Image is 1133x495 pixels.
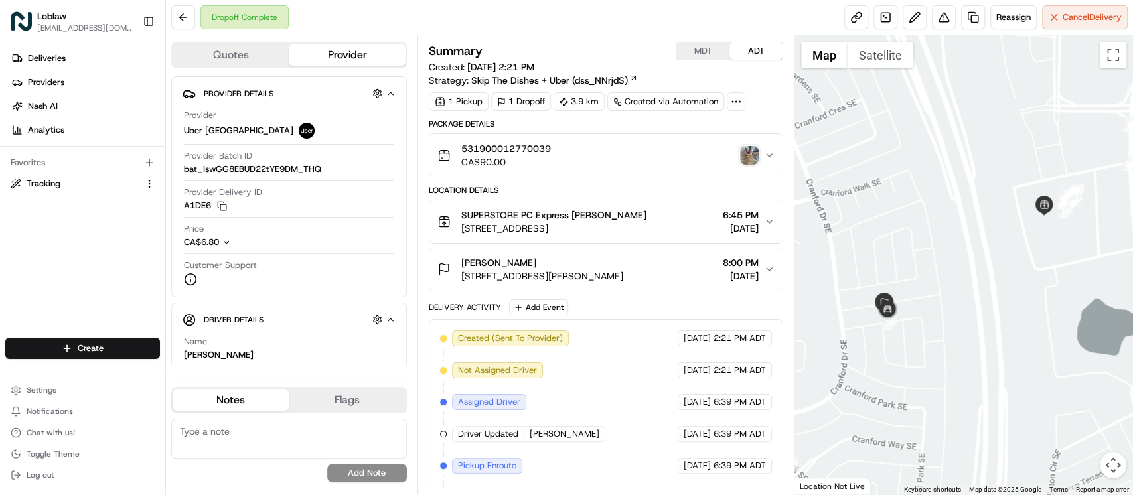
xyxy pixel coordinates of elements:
span: Pickup Enroute [458,460,516,472]
button: Tracking [5,173,160,194]
button: SUPERSTORE PC Express [PERSON_NAME][STREET_ADDRESS]6:45 PM[DATE] [429,200,783,243]
span: Name [184,336,207,348]
span: 2:21 PM ADT [714,364,766,376]
button: Keyboard shortcuts [904,485,961,494]
div: 27 [1060,185,1075,200]
span: Uber [GEOGRAPHIC_DATA] [184,125,293,137]
img: Google [798,477,842,494]
button: LoblawLoblaw[EMAIL_ADDRESS][DOMAIN_NAME] [5,5,137,37]
span: [STREET_ADDRESS] [461,222,646,235]
button: Log out [5,466,160,484]
div: 15 [1058,186,1073,200]
button: Loblaw [37,9,66,23]
span: Created: [429,60,534,74]
button: Add Event [509,299,568,315]
a: Skip The Dishes + Uber (dss_NNrjdS) [471,74,638,87]
span: Chat with us! [27,427,75,438]
span: Driver Details [204,315,264,325]
button: [EMAIL_ADDRESS][DOMAIN_NAME] [37,23,132,33]
span: Map data ©2025 Google [969,486,1041,493]
a: Open this area in Google Maps (opens a new window) [798,477,842,494]
button: MDT [676,42,729,60]
div: Favorites [5,152,160,173]
button: 531900012770039CA$90.00photo_proof_of_delivery image [429,134,783,177]
a: Created via Automation [607,92,724,111]
span: [DATE] [684,428,711,440]
span: 6:45 PM [723,208,759,222]
a: Tracking [11,178,139,190]
img: uber-new-logo.jpeg [299,123,315,139]
div: 13 [1057,192,1071,207]
span: [PERSON_NAME] [461,256,536,269]
a: Analytics [5,119,165,141]
span: 6:39 PM ADT [714,428,766,440]
span: Create [78,342,104,354]
span: Driver Updated [458,428,518,440]
div: Location Details [429,185,783,196]
div: 31 [882,316,897,330]
button: Settings [5,381,160,399]
span: [DATE] [684,460,711,472]
span: [PERSON_NAME] [530,428,599,440]
div: Strategy: [429,74,638,87]
span: [DATE] [723,222,759,235]
button: CancelDelivery [1042,5,1128,29]
div: 10 [1063,184,1078,199]
span: Reassign [996,11,1031,23]
button: Reassign [990,5,1037,29]
div: Location Not Live [794,478,871,494]
button: Notes [173,389,289,411]
span: Customer Support [184,259,257,271]
span: 6:39 PM ADT [714,396,766,408]
span: SUPERSTORE PC Express [PERSON_NAME] [461,208,646,222]
span: Price [184,223,204,235]
button: ADT [729,42,783,60]
button: Show satellite imagery [848,42,913,68]
img: photo_proof_of_delivery image [740,146,759,165]
div: 21 [1069,184,1084,198]
button: Driver Details [183,309,396,330]
button: Flags [289,389,405,411]
button: Toggle fullscreen view [1100,42,1126,68]
div: 3.9 km [554,92,605,111]
span: CA$90.00 [461,155,551,169]
button: Notifications [5,402,160,421]
span: Cancel Delivery [1063,11,1122,23]
span: Not Assigned Driver [458,364,537,376]
span: Analytics [28,124,64,136]
a: Nash AI [5,96,165,117]
span: 531900012770039 [461,142,551,155]
div: Delivery Activity [429,302,501,313]
span: Nash AI [28,100,58,112]
button: [PERSON_NAME][STREET_ADDRESS][PERSON_NAME]8:00 PM[DATE] [429,248,783,291]
span: [DATE] 2:21 PM [467,61,534,73]
span: [STREET_ADDRESS][PERSON_NAME] [461,269,623,283]
span: Toggle Theme [27,449,80,459]
a: Terms [1049,486,1068,493]
a: Deliveries [5,48,165,69]
span: [DATE] [723,269,759,283]
span: CA$6.80 [184,236,219,247]
span: Settings [27,385,56,395]
span: 2:21 PM ADT [714,332,766,344]
span: Provider Batch ID [184,150,252,162]
span: 8:00 PM [723,256,759,269]
div: 14 [1067,192,1081,207]
div: 25 [1065,184,1080,199]
span: Provider Details [204,88,273,99]
div: 11 [1058,204,1073,218]
span: Provider [184,109,216,121]
span: 6:39 PM ADT [714,460,766,472]
button: Provider [289,44,405,66]
button: Quotes [173,44,289,66]
div: [PERSON_NAME] [184,349,254,361]
a: Report a map error [1076,486,1129,493]
span: Deliveries [28,52,66,64]
span: Provider Delivery ID [184,186,262,198]
button: Map camera controls [1100,452,1126,478]
button: Toggle Theme [5,445,160,463]
span: Log out [27,470,54,480]
span: [DATE] [684,332,711,344]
